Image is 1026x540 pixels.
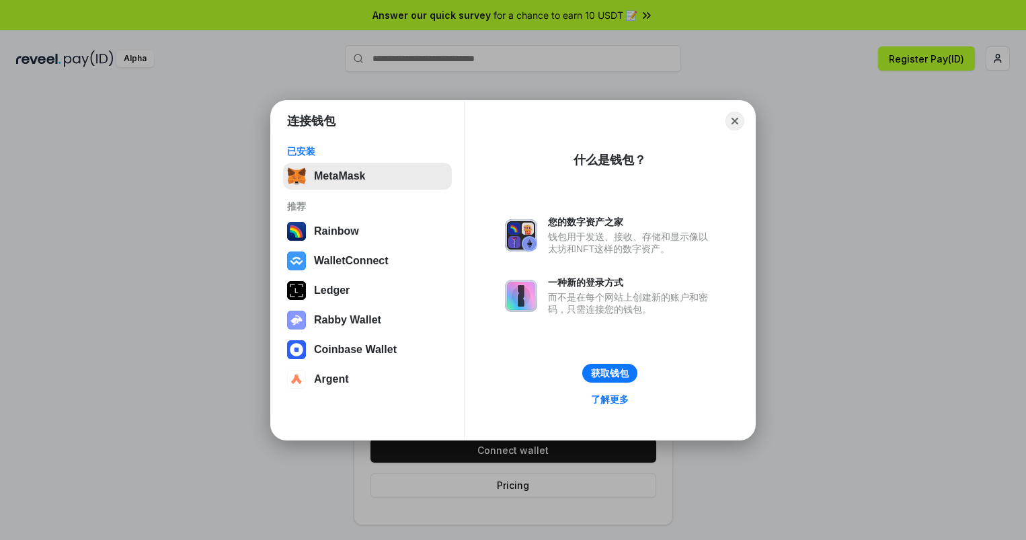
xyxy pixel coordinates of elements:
button: Ledger [283,277,452,304]
div: 一种新的登录方式 [548,276,715,288]
div: Rainbow [314,225,359,237]
div: 推荐 [287,200,448,213]
img: svg+xml,%3Csvg%20xmlns%3D%22http%3A%2F%2Fwww.w3.org%2F2000%2Fsvg%22%20fill%3D%22none%22%20viewBox... [287,311,306,330]
div: 已安装 [287,145,448,157]
div: Ledger [314,284,350,297]
div: MetaMask [314,170,365,182]
img: svg+xml,%3Csvg%20xmlns%3D%22http%3A%2F%2Fwww.w3.org%2F2000%2Fsvg%22%20width%3D%2228%22%20height%3... [287,281,306,300]
div: 获取钱包 [591,367,629,379]
div: Rabby Wallet [314,314,381,326]
img: svg+xml,%3Csvg%20fill%3D%22none%22%20height%3D%2233%22%20viewBox%3D%220%200%2035%2033%22%20width%... [287,167,306,186]
img: svg+xml,%3Csvg%20width%3D%2228%22%20height%3D%2228%22%20viewBox%3D%220%200%2028%2028%22%20fill%3D... [287,340,306,359]
button: Rainbow [283,218,452,245]
button: MetaMask [283,163,452,190]
div: 了解更多 [591,393,629,406]
img: svg+xml,%3Csvg%20xmlns%3D%22http%3A%2F%2Fwww.w3.org%2F2000%2Fsvg%22%20fill%3D%22none%22%20viewBox... [505,219,537,252]
div: 而不是在每个网站上创建新的账户和密码，只需连接您的钱包。 [548,291,715,315]
img: svg+xml,%3Csvg%20width%3D%2228%22%20height%3D%2228%22%20viewBox%3D%220%200%2028%2028%22%20fill%3D... [287,370,306,389]
div: WalletConnect [314,255,389,267]
button: Argent [283,366,452,393]
div: 什么是钱包？ [574,152,646,168]
img: svg+xml,%3Csvg%20width%3D%2228%22%20height%3D%2228%22%20viewBox%3D%220%200%2028%2028%22%20fill%3D... [287,252,306,270]
button: Close [725,112,744,130]
button: 获取钱包 [582,364,637,383]
div: 您的数字资产之家 [548,216,715,228]
div: Coinbase Wallet [314,344,397,356]
a: 了解更多 [583,391,637,408]
img: svg+xml,%3Csvg%20width%3D%22120%22%20height%3D%22120%22%20viewBox%3D%220%200%20120%20120%22%20fil... [287,222,306,241]
img: svg+xml,%3Csvg%20xmlns%3D%22http%3A%2F%2Fwww.w3.org%2F2000%2Fsvg%22%20fill%3D%22none%22%20viewBox... [505,280,537,312]
div: Argent [314,373,349,385]
button: Coinbase Wallet [283,336,452,363]
button: Rabby Wallet [283,307,452,334]
div: 钱包用于发送、接收、存储和显示像以太坊和NFT这样的数字资产。 [548,231,715,255]
h1: 连接钱包 [287,113,336,129]
button: WalletConnect [283,247,452,274]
